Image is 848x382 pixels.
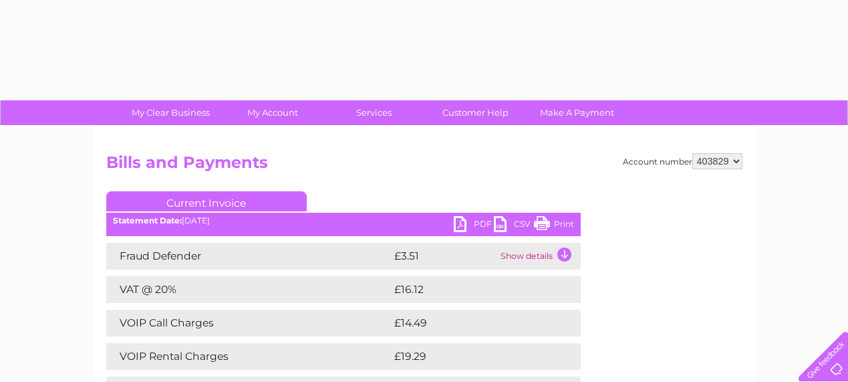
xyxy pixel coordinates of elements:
a: My Clear Business [116,100,226,125]
div: [DATE] [106,216,581,225]
a: Print [534,216,574,235]
div: Account number [623,153,742,169]
b: Statement Date: [113,215,182,225]
a: Services [319,100,429,125]
td: Show details [497,243,581,270]
h2: Bills and Payments [106,153,742,179]
a: Make A Payment [522,100,632,125]
td: £19.29 [391,343,553,370]
a: Current Invoice [106,191,307,211]
td: VOIP Call Charges [106,310,391,337]
a: CSV [494,216,534,235]
td: £3.51 [391,243,497,270]
a: Customer Help [420,100,531,125]
a: PDF [454,216,494,235]
td: £14.49 [391,310,553,337]
td: Fraud Defender [106,243,391,270]
td: £16.12 [391,276,551,303]
td: VOIP Rental Charges [106,343,391,370]
a: My Account [217,100,327,125]
td: VAT @ 20% [106,276,391,303]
